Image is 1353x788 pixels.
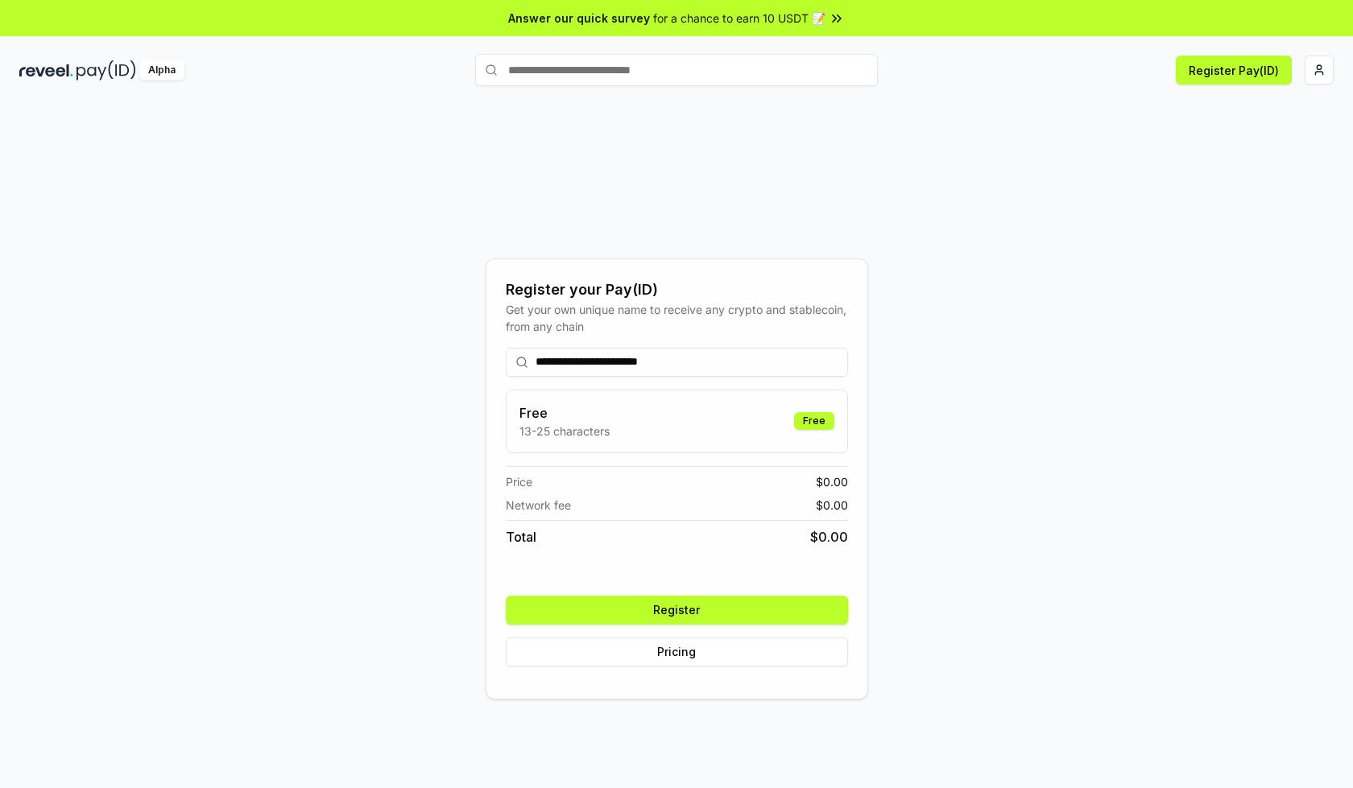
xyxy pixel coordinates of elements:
span: $ 0.00 [816,497,848,514]
img: reveel_dark [19,60,73,80]
span: Total [506,527,536,547]
div: Get your own unique name to receive any crypto and stablecoin, from any chain [506,301,848,335]
span: $ 0.00 [810,527,848,547]
span: Answer our quick survey [508,10,650,27]
div: Register your Pay(ID) [506,278,848,301]
span: $ 0.00 [816,473,848,490]
button: Pricing [506,637,848,666]
button: Register [506,596,848,625]
button: Register Pay(ID) [1176,56,1292,85]
span: Price [506,473,532,490]
span: Network fee [506,497,571,514]
p: 13-25 characters [519,423,610,439]
h3: Free [519,403,610,423]
span: for a chance to earn 10 USDT 📝 [653,10,825,27]
div: Alpha [139,60,184,80]
img: pay_id [77,60,136,80]
div: Free [794,412,834,430]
